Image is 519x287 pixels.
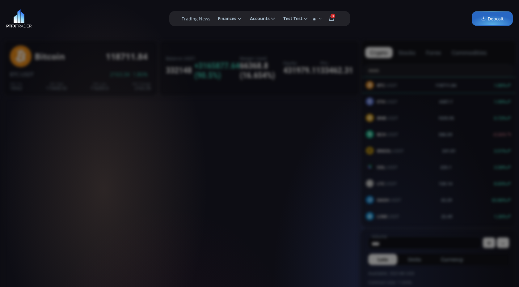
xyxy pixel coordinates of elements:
[279,12,302,25] span: Test Test
[481,15,504,22] span: Deposit
[213,12,236,25] span: Finances
[182,15,210,22] label: Trading News
[6,9,32,28] img: LOGO
[331,14,335,18] span: 3
[472,11,513,26] a: Deposit
[246,12,270,25] span: Accounts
